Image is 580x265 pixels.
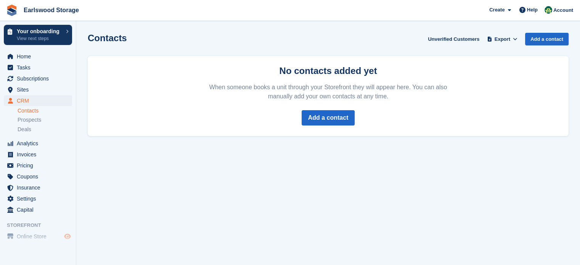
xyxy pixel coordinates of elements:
[495,35,510,43] span: Export
[17,171,63,182] span: Coupons
[17,182,63,193] span: Insurance
[4,171,72,182] a: menu
[4,149,72,160] a: menu
[489,6,504,14] span: Create
[17,35,62,42] p: View next steps
[18,116,72,124] a: Prospects
[17,149,63,160] span: Invoices
[88,33,127,43] h1: Contacts
[4,25,72,45] a: Your onboarding View next steps
[18,126,31,133] span: Deals
[7,222,76,229] span: Storefront
[302,110,355,125] a: Add a contact
[21,4,82,16] a: Earlswood Storage
[17,29,62,34] p: Your onboarding
[17,204,63,215] span: Capital
[279,66,377,76] strong: No contacts added yet
[17,138,63,149] span: Analytics
[4,62,72,73] a: menu
[527,6,538,14] span: Help
[425,33,482,45] a: Unverified Customers
[4,204,72,215] a: menu
[4,95,72,106] a: menu
[17,160,63,171] span: Pricing
[525,33,569,45] a: Add a contact
[4,73,72,84] a: menu
[4,138,72,149] a: menu
[485,33,519,45] button: Export
[63,232,72,241] a: Preview store
[4,193,72,204] a: menu
[4,160,72,171] a: menu
[17,73,63,84] span: Subscriptions
[4,231,72,242] a: menu
[18,116,41,124] span: Prospects
[4,84,72,95] a: menu
[18,125,72,133] a: Deals
[6,5,18,16] img: stora-icon-8386f47178a22dfd0bd8f6a31ec36ba5ce8667c1dd55bd0f319d3a0aa187defe.svg
[17,193,63,204] span: Settings
[17,231,63,242] span: Online Store
[4,182,72,193] a: menu
[17,62,63,73] span: Tasks
[18,107,72,114] a: Contacts
[17,95,63,106] span: CRM
[17,51,63,62] span: Home
[553,6,573,14] span: Account
[545,6,552,14] img: Becky Watton
[208,83,449,101] p: When someone books a unit through your Storefront they will appear here. You can also manually ad...
[17,84,63,95] span: Sites
[4,51,72,62] a: menu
